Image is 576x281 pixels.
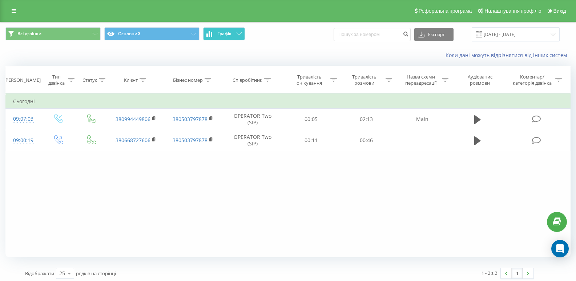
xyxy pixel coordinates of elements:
[25,270,54,277] span: Відображати
[124,77,138,83] div: Клієнт
[283,130,339,151] td: 00:11
[233,77,262,83] div: Співробітник
[173,116,208,123] a: 380503797878
[290,74,329,86] div: Тривалість очікування
[203,27,245,40] button: Графік
[116,137,150,144] a: 380668727606
[458,74,502,86] div: Аудіозапис розмови
[482,269,497,277] div: 1 - 2 з 2
[511,74,553,86] div: Коментар/категорія дзвінка
[116,116,150,123] a: 380994449806
[17,31,41,37] span: Всі дзвінки
[76,270,116,277] span: рядків на сторінці
[173,77,203,83] div: Бізнес номер
[551,240,569,257] div: Open Intercom Messenger
[339,130,394,151] td: 00:46
[401,74,440,86] div: Назва схеми переадресації
[47,74,66,86] div: Тип дзвінка
[13,133,34,148] div: 09:00:19
[484,8,541,14] span: Налаштування профілю
[414,28,454,41] button: Експорт
[553,8,566,14] span: Вихід
[419,8,472,14] span: Реферальна програма
[222,109,283,130] td: OPERATOR Two (SIP)
[5,27,101,40] button: Всі дзвінки
[512,268,523,278] a: 1
[345,74,384,86] div: Тривалість розмови
[13,112,34,126] div: 09:07:03
[217,31,231,36] span: Графік
[283,109,339,130] td: 00:05
[222,130,283,151] td: OPERATOR Two (SIP)
[339,109,394,130] td: 02:13
[4,77,41,83] div: [PERSON_NAME]
[394,109,451,130] td: Main
[104,27,200,40] button: Основний
[173,137,208,144] a: 380503797878
[6,94,571,109] td: Сьогодні
[446,52,571,59] a: Коли дані можуть відрізнятися вiд інших систем
[334,28,411,41] input: Пошук за номером
[82,77,97,83] div: Статус
[59,270,65,277] div: 25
